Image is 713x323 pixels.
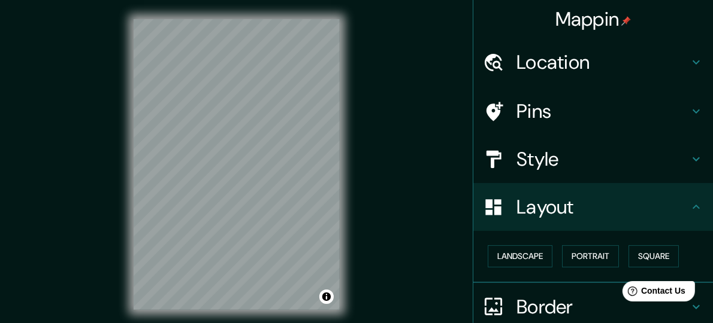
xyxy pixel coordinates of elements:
[473,183,713,231] div: Layout
[319,290,334,304] button: Toggle attribution
[555,7,632,31] h4: Mappin
[473,135,713,183] div: Style
[621,16,631,26] img: pin-icon.png
[606,276,700,310] iframe: Help widget launcher
[134,19,340,310] canvas: Map
[516,195,689,219] h4: Layout
[488,245,552,267] button: Landscape
[516,295,689,319] h4: Border
[473,38,713,86] div: Location
[516,50,689,74] h4: Location
[516,99,689,123] h4: Pins
[562,245,619,267] button: Portrait
[516,147,689,171] h4: Style
[473,87,713,135] div: Pins
[629,245,679,267] button: Square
